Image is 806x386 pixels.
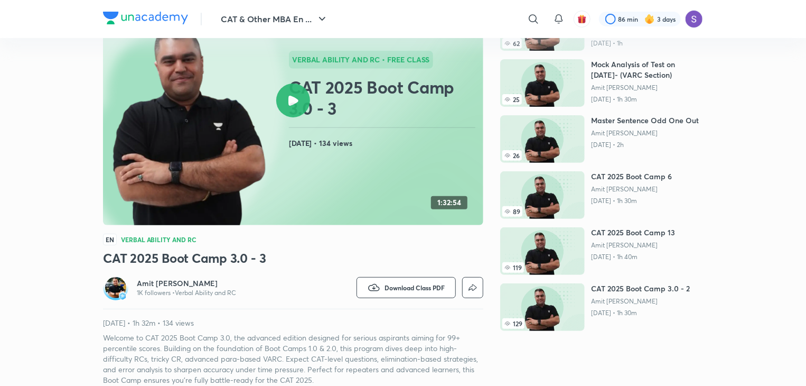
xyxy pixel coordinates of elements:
[502,38,522,49] span: 62
[591,141,699,149] p: [DATE] • 2h
[289,136,479,150] h4: [DATE] • 134 views
[591,171,672,182] h6: CAT 2025 Boot Camp 6
[119,292,126,300] img: badge
[502,150,522,161] span: 26
[289,77,479,119] h2: CAT 2025 Boot Camp 3.0 - 3
[502,206,522,217] span: 89
[591,297,690,306] a: Amit [PERSON_NAME]
[385,283,445,292] span: Download Class PDF
[103,12,188,27] a: Company Logo
[591,95,703,104] p: [DATE] • 1h 30m
[591,185,672,194] a: Amit [PERSON_NAME]
[437,198,461,207] h4: 1:32:54
[591,241,675,250] a: Amit [PERSON_NAME]
[591,283,690,294] h6: CAT 2025 Boot Camp 3.0 - 2
[591,253,675,261] p: [DATE] • 1h 40m
[502,94,522,105] span: 25
[577,14,587,24] img: avatar
[574,11,591,27] button: avatar
[502,318,524,329] span: 129
[591,227,675,238] h6: CAT 2025 Boot Camp 13
[591,129,699,137] a: Amit [PERSON_NAME]
[103,12,188,24] img: Company Logo
[591,197,672,205] p: [DATE] • 1h 30m
[591,309,690,317] p: [DATE] • 1h 30m
[502,262,524,273] span: 119
[103,275,128,300] a: Avatarbadge
[591,39,703,48] p: [DATE] • 1h
[103,250,483,266] h3: CAT 2025 Boot Camp 3.0 - 3
[591,115,699,126] h6: Master Sentence Odd One Out
[137,289,236,297] p: 1K followers • Verbal Ability and RC
[214,8,335,30] button: CAT & Other MBA En ...
[685,10,703,28] img: Sapara Premji
[591,84,703,92] a: Amit [PERSON_NAME]
[137,278,236,289] a: Amit [PERSON_NAME]
[121,236,196,243] h4: Verbal Ability and RC
[103,333,483,385] p: Welcome to CAT 2025 Boot Camp 3.0, the advanced edition designed for serious aspirants aiming for...
[357,277,456,298] button: Download Class PDF
[103,318,483,328] p: [DATE] • 1h 32m • 134 views
[105,277,126,298] img: Avatar
[103,234,117,245] span: EN
[591,59,703,80] h6: Mock Analysis of Test on [DATE]- (VARC Section)
[644,14,655,24] img: streak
